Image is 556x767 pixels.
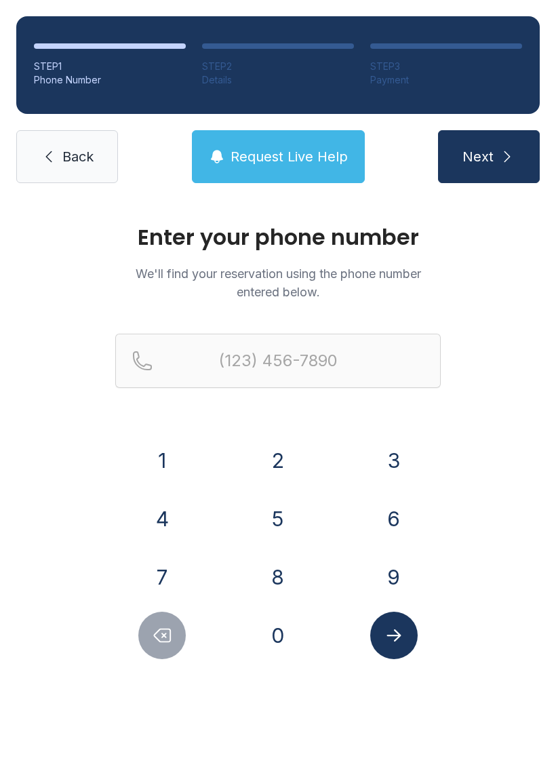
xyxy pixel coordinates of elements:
[62,147,94,166] span: Back
[370,495,418,543] button: 6
[115,264,441,301] p: We'll find your reservation using the phone number entered below.
[370,437,418,484] button: 3
[370,73,522,87] div: Payment
[138,495,186,543] button: 4
[462,147,494,166] span: Next
[138,612,186,659] button: Delete number
[254,495,302,543] button: 5
[138,553,186,601] button: 7
[115,227,441,248] h1: Enter your phone number
[254,553,302,601] button: 8
[254,437,302,484] button: 2
[254,612,302,659] button: 0
[370,60,522,73] div: STEP 3
[202,60,354,73] div: STEP 2
[202,73,354,87] div: Details
[231,147,348,166] span: Request Live Help
[370,612,418,659] button: Submit lookup form
[34,60,186,73] div: STEP 1
[370,553,418,601] button: 9
[34,73,186,87] div: Phone Number
[115,334,441,388] input: Reservation phone number
[138,437,186,484] button: 1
